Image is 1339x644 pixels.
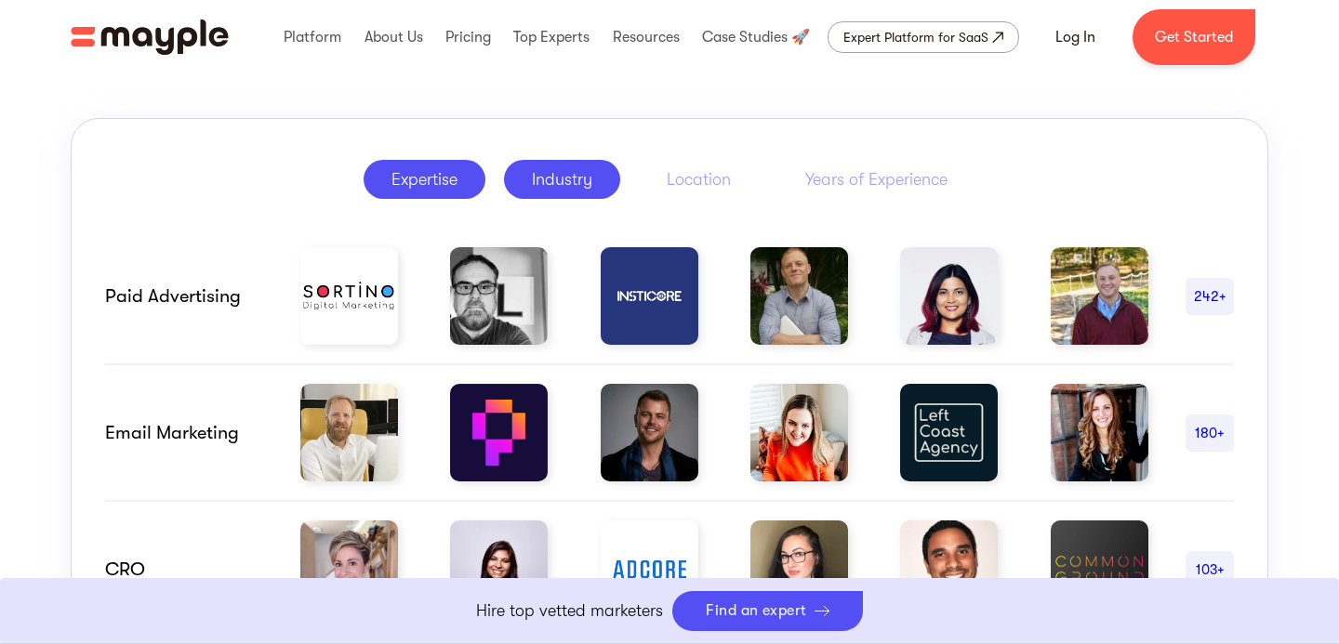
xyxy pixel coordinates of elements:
[1186,559,1234,581] div: 103+
[279,7,346,67] div: Platform
[71,20,229,55] img: Mayple logo
[843,26,988,48] div: Expert Platform for SaaS
[1186,422,1234,444] div: 180+
[1133,9,1255,65] a: Get Started
[805,168,948,191] div: Years of Experience
[1033,15,1118,59] a: Log In
[105,285,263,308] div: Paid advertising
[608,7,684,67] div: Resources
[509,7,594,67] div: Top Experts
[828,21,1019,53] a: Expert Platform for SaaS
[441,7,496,67] div: Pricing
[667,168,731,191] div: Location
[391,168,457,191] div: Expertise
[105,422,263,444] div: email marketing
[1186,285,1234,308] div: 242+
[360,7,428,67] div: About Us
[71,20,229,55] a: home
[105,559,263,581] div: CRO
[532,168,592,191] div: Industry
